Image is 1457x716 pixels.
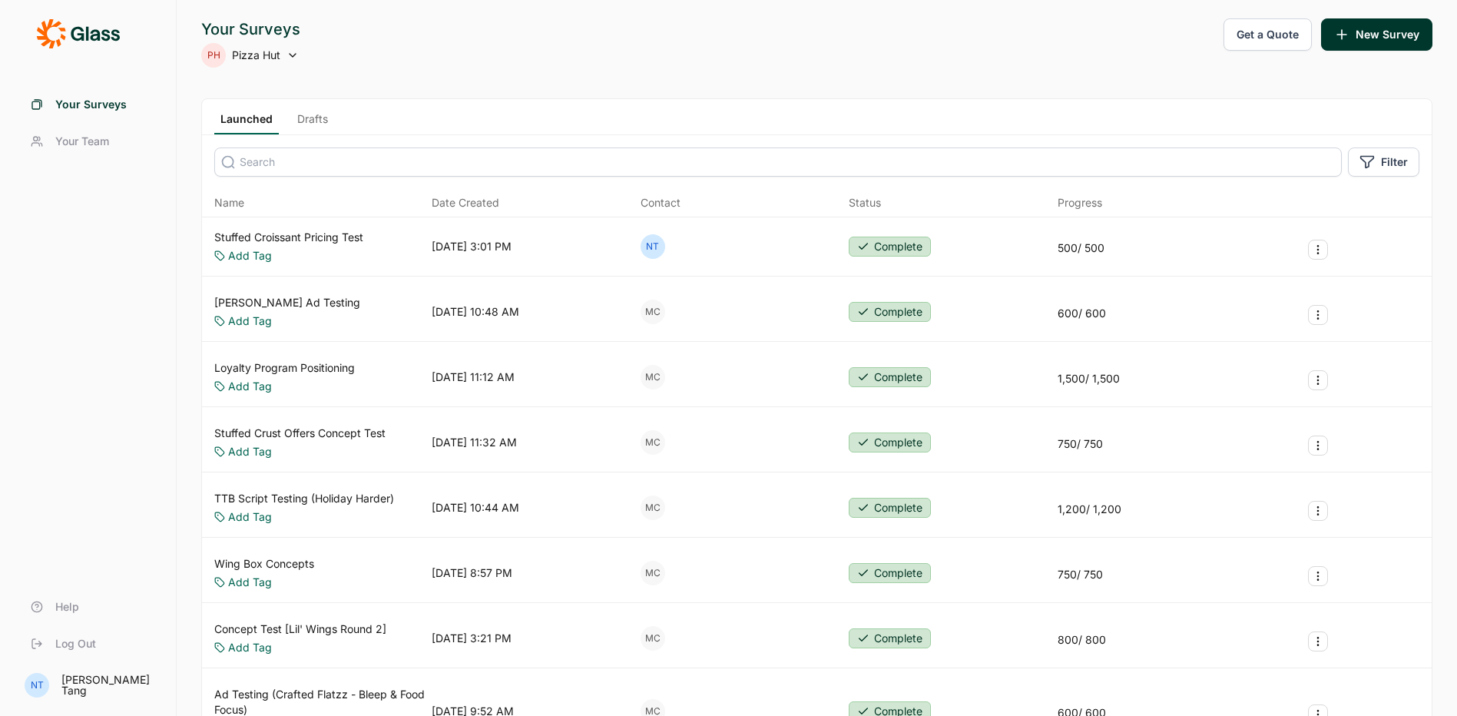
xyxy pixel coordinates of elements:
a: Drafts [291,111,334,134]
a: Stuffed Crust Offers Concept Test [214,426,386,441]
div: [DATE] 8:57 PM [432,565,512,581]
span: Pizza Hut [232,48,280,63]
span: Your Team [55,134,109,149]
a: Concept Test [Lil' Wings Round 2] [214,622,386,637]
span: Help [55,599,79,615]
span: Filter [1381,154,1408,170]
div: [DATE] 3:21 PM [432,631,512,646]
a: Loyalty Program Positioning [214,360,355,376]
div: [DATE] 10:48 AM [432,304,519,320]
button: Complete [849,367,931,387]
div: NT [641,234,665,259]
button: Survey Actions [1308,305,1328,325]
a: Add Tag [228,313,272,329]
div: [PERSON_NAME] Tang [61,675,157,696]
div: NT [25,673,49,698]
a: Add Tag [228,444,272,459]
button: Complete [849,237,931,257]
button: Get a Quote [1224,18,1312,51]
span: Log Out [55,636,96,651]
div: 750 / 750 [1058,436,1103,452]
div: MC [641,561,665,585]
div: [DATE] 3:01 PM [432,239,512,254]
a: Add Tag [228,248,272,264]
a: Launched [214,111,279,134]
button: Complete [849,498,931,518]
div: MC [641,430,665,455]
button: Survey Actions [1308,370,1328,390]
div: Your Surveys [201,18,300,40]
div: Progress [1058,195,1102,210]
input: Search [214,148,1342,177]
a: Add Tag [228,379,272,394]
div: MC [641,496,665,520]
div: 1,500 / 1,500 [1058,371,1120,386]
button: New Survey [1321,18,1432,51]
div: 1,200 / 1,200 [1058,502,1121,517]
div: [DATE] 11:12 AM [432,370,515,385]
a: Add Tag [228,640,272,655]
div: [DATE] 11:32 AM [432,435,517,450]
div: MC [641,300,665,324]
span: Date Created [432,195,499,210]
a: Add Tag [228,575,272,590]
div: [DATE] 10:44 AM [432,500,519,515]
div: 500 / 500 [1058,240,1104,256]
div: 800 / 800 [1058,632,1106,648]
button: Survey Actions [1308,436,1328,456]
button: Survey Actions [1308,566,1328,586]
a: Stuffed Croissant Pricing Test [214,230,363,245]
div: PH [201,43,226,68]
div: MC [641,626,665,651]
button: Complete [849,433,931,452]
span: Your Surveys [55,97,127,112]
button: Complete [849,628,931,648]
button: Survey Actions [1308,631,1328,651]
button: Survey Actions [1308,501,1328,521]
a: TTB Script Testing (Holiday Harder) [214,491,394,506]
div: Contact [641,195,680,210]
span: Name [214,195,244,210]
div: MC [641,365,665,389]
div: Status [849,195,881,210]
a: Add Tag [228,509,272,525]
div: 750 / 750 [1058,567,1103,582]
div: 600 / 600 [1058,306,1106,321]
button: Filter [1348,148,1419,177]
button: Survey Actions [1308,240,1328,260]
a: Wing Box Concepts [214,556,314,572]
a: [PERSON_NAME] Ad Testing [214,295,360,310]
button: Complete [849,563,931,583]
button: Complete [849,302,931,322]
